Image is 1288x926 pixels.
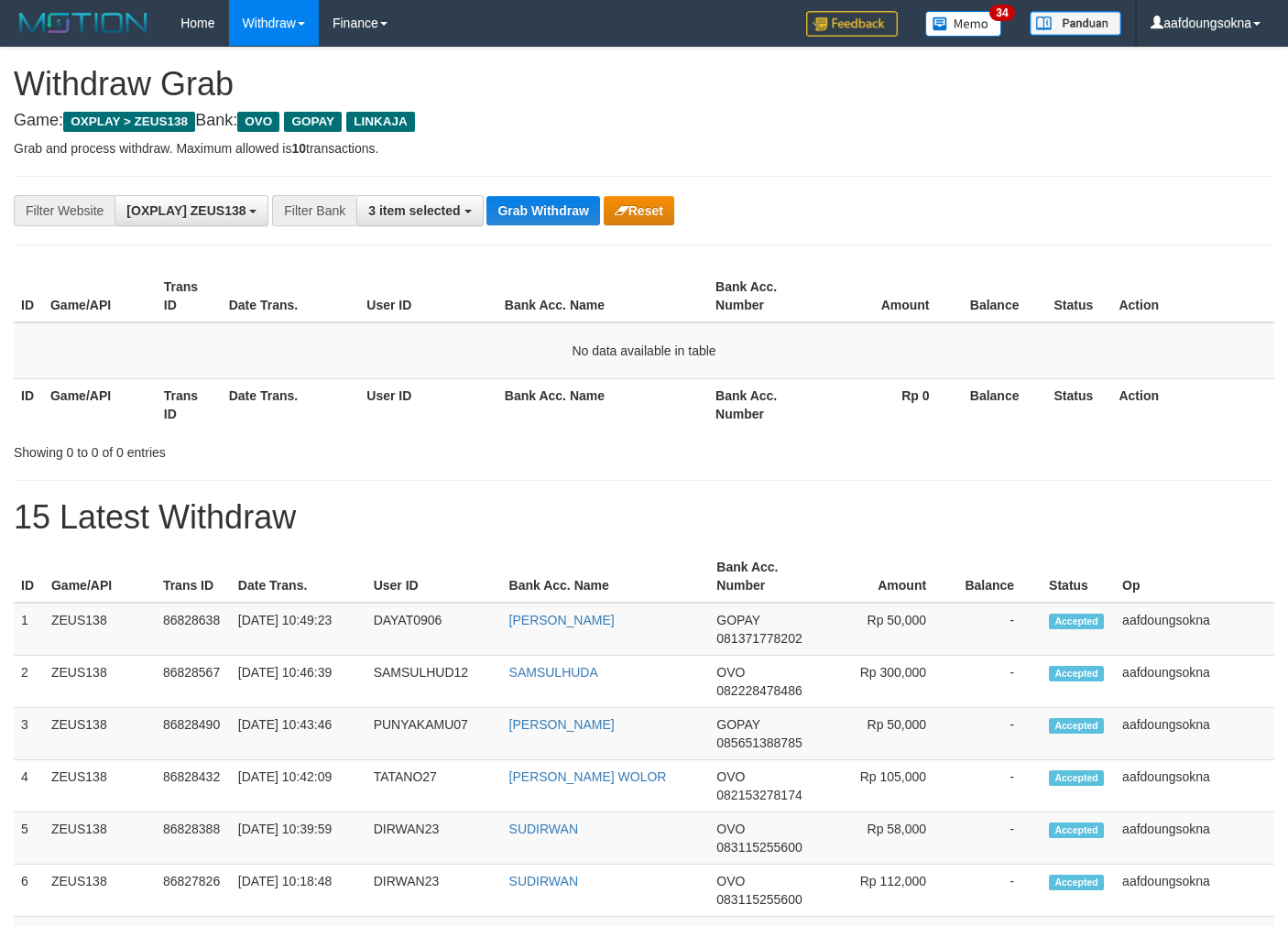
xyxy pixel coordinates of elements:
[509,665,598,680] a: SAMSULHUDA
[14,9,153,37] img: MOTION_logo.png
[497,378,708,430] th: Bank Acc. Name
[44,760,156,812] td: ZEUS138
[14,378,43,430] th: ID
[157,378,222,430] th: Trans ID
[356,195,483,226] button: 3 item selected
[366,865,502,917] td: DIRWAN23
[14,436,523,462] div: Showing 0 to 0 of 0 entries
[716,665,745,680] span: OVO
[14,499,1274,536] h1: 15 Latest Withdraw
[954,760,1042,812] td: -
[44,656,156,708] td: ZEUS138
[156,656,231,708] td: 86828567
[231,812,366,865] td: [DATE] 10:39:59
[509,717,615,732] a: [PERSON_NAME]
[156,865,231,917] td: 86827826
[1049,823,1104,838] span: Accepted
[366,603,502,656] td: DAYAT0906
[716,822,745,836] span: OVO
[716,717,759,732] span: GOPAY
[821,603,954,656] td: Rp 50,000
[14,865,44,917] td: 6
[115,195,268,226] button: [OXPLAY] ZEUS138
[716,788,802,802] span: Copy 082153278174 to clipboard
[1115,603,1274,656] td: aafdoungsokna
[44,708,156,760] td: ZEUS138
[14,812,44,865] td: 5
[359,270,497,322] th: User ID
[716,613,759,627] span: GOPAY
[1111,378,1274,430] th: Action
[509,613,615,627] a: [PERSON_NAME]
[43,270,157,322] th: Game/API
[821,708,954,760] td: Rp 50,000
[366,812,502,865] td: DIRWAN23
[14,112,1274,130] h4: Game: Bank:
[366,656,502,708] td: SAMSULHUD12
[14,550,44,603] th: ID
[821,812,954,865] td: Rp 58,000
[1115,708,1274,760] td: aafdoungsokna
[716,631,802,646] span: Copy 081371778202 to clipboard
[509,822,578,836] a: SUDIRWAN
[14,708,44,760] td: 3
[1049,718,1104,734] span: Accepted
[716,892,802,907] span: Copy 083115255600 to clipboard
[231,865,366,917] td: [DATE] 10:18:48
[14,270,43,322] th: ID
[822,270,957,322] th: Amount
[497,270,708,322] th: Bank Acc. Name
[716,683,802,698] span: Copy 082228478486 to clipboard
[954,603,1042,656] td: -
[222,270,360,322] th: Date Trans.
[1115,865,1274,917] td: aafdoungsokna
[231,760,366,812] td: [DATE] 10:42:09
[366,550,502,603] th: User ID
[1111,270,1274,322] th: Action
[231,550,366,603] th: Date Trans.
[716,874,745,888] span: OVO
[237,112,279,132] span: OVO
[14,139,1274,158] p: Grab and process withdraw. Maximum allowed is transactions.
[231,656,366,708] td: [DATE] 10:46:39
[821,760,954,812] td: Rp 105,000
[156,603,231,656] td: 86828638
[126,203,246,218] span: [OXPLAY] ZEUS138
[821,865,954,917] td: Rp 112,000
[709,550,821,603] th: Bank Acc. Number
[346,112,415,132] span: LINKAJA
[957,270,1047,322] th: Balance
[44,812,156,865] td: ZEUS138
[63,112,195,132] span: OXPLAY > ZEUS138
[44,603,156,656] td: ZEUS138
[1115,550,1274,603] th: Op
[486,196,599,225] button: Grab Withdraw
[954,812,1042,865] td: -
[1047,270,1112,322] th: Status
[231,708,366,760] td: [DATE] 10:43:46
[1049,614,1104,629] span: Accepted
[604,196,674,225] button: Reset
[954,656,1042,708] td: -
[1049,666,1104,681] span: Accepted
[822,378,957,430] th: Rp 0
[1115,760,1274,812] td: aafdoungsokna
[44,550,156,603] th: Game/API
[44,865,156,917] td: ZEUS138
[156,550,231,603] th: Trans ID
[222,378,360,430] th: Date Trans.
[284,112,342,132] span: GOPAY
[359,378,497,430] th: User ID
[14,760,44,812] td: 4
[502,550,710,603] th: Bank Acc. Name
[14,603,44,656] td: 1
[708,378,822,430] th: Bank Acc. Number
[157,270,222,322] th: Trans ID
[1115,812,1274,865] td: aafdoungsokna
[272,195,356,226] div: Filter Bank
[954,708,1042,760] td: -
[14,66,1274,103] h1: Withdraw Grab
[366,708,502,760] td: PUNYAKAMU07
[156,812,231,865] td: 86828388
[509,769,667,784] a: [PERSON_NAME] WOLOR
